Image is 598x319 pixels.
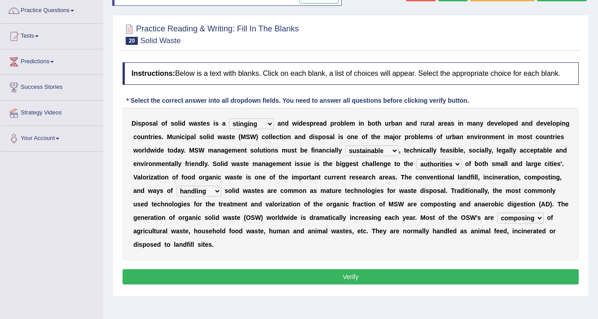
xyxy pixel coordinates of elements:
[503,120,507,127] b: o
[339,147,342,154] b: y
[208,147,213,154] b: m
[421,147,422,154] b: i
[229,133,232,140] b: t
[281,133,283,140] b: i
[326,133,330,140] b: s
[126,37,138,45] span: 20
[177,147,181,154] b: a
[285,120,289,127] b: d
[222,120,226,127] b: a
[221,147,224,154] b: a
[390,133,393,140] b: a
[377,133,381,140] b: e
[319,147,322,154] b: a
[344,120,346,127] b: l
[295,147,297,154] b: t
[514,120,518,127] b: d
[313,147,315,154] b: i
[133,133,137,140] b: c
[178,120,180,127] b: l
[181,147,184,154] b: y
[372,120,376,127] b: o
[145,133,149,140] b: n
[153,120,156,127] b: a
[214,147,217,154] b: a
[422,147,426,154] b: c
[486,133,490,140] b: n
[391,120,395,127] b: b
[527,133,530,140] b: s
[287,147,291,154] b: u
[429,120,433,127] b: a
[171,120,174,127] b: s
[191,133,194,140] b: a
[331,147,335,154] b: a
[232,147,237,154] b: m
[313,133,315,140] b: i
[544,120,547,127] b: v
[194,133,196,140] b: l
[330,147,331,154] b: i
[378,120,382,127] b: h
[510,120,514,127] b: e
[349,120,355,127] b: m
[208,133,210,140] b: i
[148,133,150,140] b: t
[330,120,334,127] b: p
[123,96,473,105] div: * Select the correct answer into all dropdown fields. You need to answer all questions before cli...
[540,120,544,127] b: e
[157,147,161,154] b: d
[226,133,229,140] b: s
[436,133,440,140] b: o
[409,147,413,154] b: c
[517,133,523,140] b: m
[232,133,235,140] b: e
[441,120,444,127] b: r
[245,147,247,154] b: t
[185,133,187,140] b: i
[330,133,333,140] b: a
[153,133,155,140] b: i
[395,120,399,127] b: a
[123,22,299,45] h2: Practice Reading & Writing: Fill In The Blanks
[203,133,207,140] b: o
[460,120,464,127] b: n
[384,133,389,140] b: m
[393,133,395,140] b: j
[250,147,254,154] b: s
[311,147,313,154] b: f
[275,147,278,154] b: s
[156,120,158,127] b: l
[162,133,163,140] b: .
[476,147,479,154] b: c
[456,133,460,140] b: a
[539,133,543,140] b: o
[459,133,463,140] b: n
[246,133,250,140] b: S
[448,120,451,127] b: a
[340,133,343,140] b: s
[555,133,557,140] b: i
[371,133,373,140] b: t
[375,120,378,127] b: t
[297,120,299,127] b: i
[334,120,336,127] b: r
[351,133,355,140] b: n
[187,133,191,140] b: p
[508,133,510,140] b: i
[478,133,479,140] b: i
[346,120,350,127] b: e
[479,147,481,154] b: i
[322,147,326,154] b: n
[418,133,420,140] b: l
[138,120,141,127] b: s
[405,133,409,140] b: p
[404,147,406,154] b: t
[201,120,203,127] b: t
[174,120,178,127] b: o
[123,62,579,85] h4: Below is a text with blanks. Click on each blank, a list of choices will appear. Select the appro...
[494,120,498,127] b: v
[566,120,570,127] b: g
[146,147,150,154] b: d
[562,120,566,127] b: n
